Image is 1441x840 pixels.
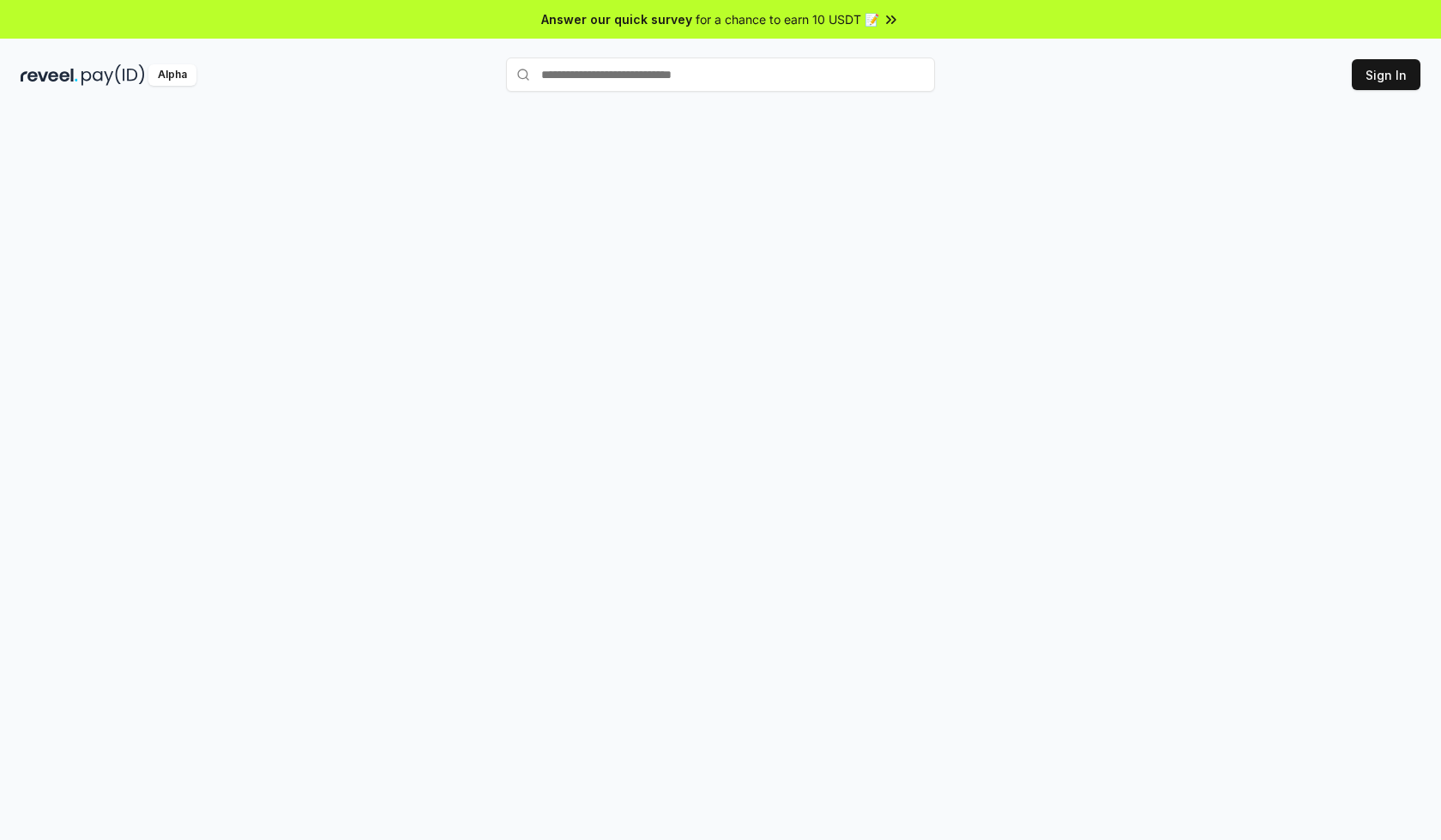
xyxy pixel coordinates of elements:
[696,10,879,28] span: for a chance to earn 10 USDT 📝
[148,64,196,86] div: Alpha
[541,10,692,28] span: Answer our quick survey
[81,64,145,86] img: pay_id
[1352,59,1420,90] button: Sign In
[21,64,78,86] img: reveel_dark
